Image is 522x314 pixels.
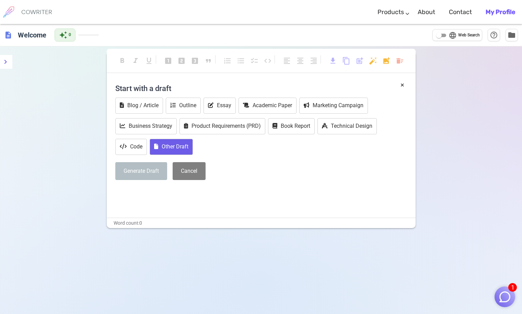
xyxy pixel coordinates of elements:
[145,57,153,65] span: format_underlined
[508,283,517,292] span: 1
[369,57,377,65] span: auto_fix_high
[107,218,416,228] div: Word count: 0
[382,57,391,65] span: add_photo_alternate
[458,32,480,39] span: Web Search
[356,57,364,65] span: post_add
[237,57,245,65] span: format_list_bulleted
[115,162,167,180] button: Generate Draft
[283,57,291,65] span: format_align_left
[150,139,193,155] button: Other Draft
[268,118,315,134] button: Book Report
[310,57,318,65] span: format_align_right
[486,8,515,16] b: My Profile
[299,98,368,114] button: Marketing Campaign
[317,118,377,134] button: Technical Design
[264,57,272,65] span: code
[177,57,186,65] span: looks_two
[118,57,126,65] span: format_bold
[506,29,518,41] button: Manage Documents
[69,32,71,38] span: 0
[179,118,265,134] button: Product Requirements (PRD)
[449,2,472,22] a: Contact
[418,2,435,22] a: About
[164,57,172,65] span: looks_one
[449,31,457,40] span: language
[239,98,297,114] button: Academic Paper
[21,9,52,15] h6: COWRITER
[204,57,212,65] span: format_quote
[131,57,140,65] span: format_italic
[250,57,258,65] span: checklist
[495,287,515,307] button: 1
[15,28,49,42] h6: Click to edit title
[296,57,304,65] span: format_align_center
[342,57,350,65] span: content_copy
[401,80,404,90] button: ×
[115,98,163,114] button: Blog / Article
[204,98,236,114] button: Essay
[166,98,201,114] button: Outline
[508,31,516,39] span: folder
[59,31,67,39] span: auto_awesome
[490,31,498,39] span: help_outline
[378,2,404,22] a: Products
[223,57,232,65] span: format_list_numbered
[488,29,500,41] button: Help & Shortcuts
[191,57,199,65] span: looks_3
[486,2,515,22] a: My Profile
[4,31,12,39] span: description
[115,139,147,155] button: Code
[115,118,177,134] button: Business Strategy
[329,57,337,65] span: download
[173,162,206,180] button: Cancel
[396,57,404,65] span: delete_sweep
[498,290,511,303] img: Close chat
[115,80,407,97] h4: Start with a draft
